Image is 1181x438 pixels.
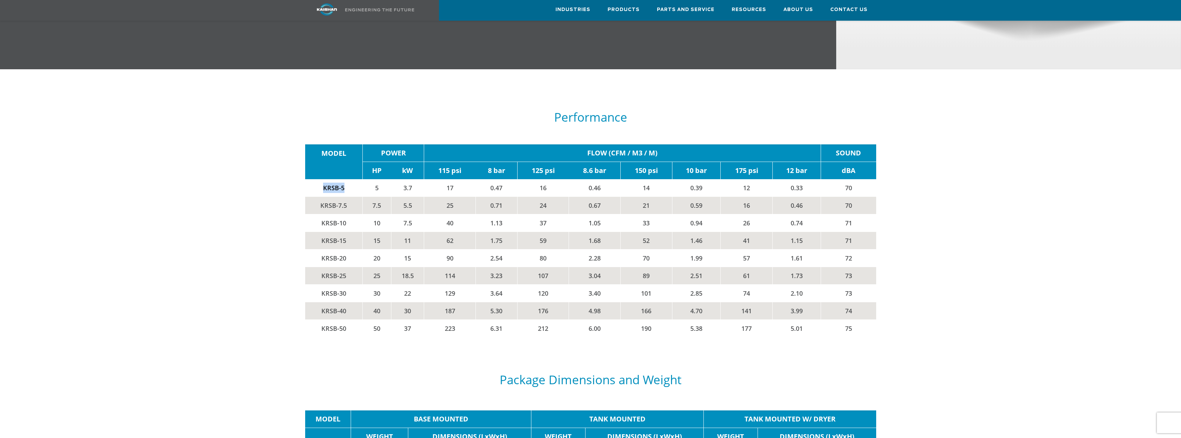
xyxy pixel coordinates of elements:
[517,285,569,302] td: 120
[657,6,714,14] span: Parts and Service
[305,232,363,249] td: KRSB-15
[821,302,876,320] td: 74
[391,179,424,197] td: 3.7
[783,6,813,14] span: About Us
[517,249,569,267] td: 80
[391,267,424,285] td: 18.5
[569,162,621,180] td: 8.6 bar
[362,214,391,232] td: 10
[569,320,621,337] td: 6.00
[424,302,476,320] td: 187
[362,249,391,267] td: 20
[772,285,821,302] td: 2.10
[476,179,517,197] td: 0.47
[424,197,476,214] td: 25
[830,6,868,14] span: Contact Us
[391,197,424,214] td: 5.5
[721,302,772,320] td: 141
[305,267,363,285] td: KRSB-25
[721,249,772,267] td: 57
[732,6,766,14] span: Resources
[672,232,721,249] td: 1.46
[783,0,813,19] a: About Us
[721,197,772,214] td: 16
[424,179,476,197] td: 17
[424,320,476,337] td: 223
[305,111,876,124] h5: Performance
[517,320,569,337] td: 212
[345,8,414,11] img: Engineering the future
[424,214,476,232] td: 40
[305,179,363,197] td: KRSB-5
[672,267,721,285] td: 2.51
[424,249,476,267] td: 90
[517,302,569,320] td: 176
[305,144,363,162] td: MODEL
[362,285,391,302] td: 30
[620,162,672,180] td: 150 psi
[772,162,821,180] td: 12 bar
[476,214,517,232] td: 1.13
[305,373,876,386] h5: Package Dimensions and Weight
[556,6,590,14] span: Industries
[821,267,876,285] td: 73
[672,285,721,302] td: 2.85
[608,6,640,14] span: Products
[476,249,517,267] td: 2.54
[362,197,391,214] td: 7.5
[772,267,821,285] td: 1.73
[821,162,876,180] td: dBA
[569,285,621,302] td: 3.40
[362,302,391,320] td: 40
[362,144,424,162] td: POWER
[391,249,424,267] td: 15
[476,320,517,337] td: 6.31
[351,410,531,428] td: BASE MOUNTED
[517,179,569,197] td: 16
[517,267,569,285] td: 107
[620,179,672,197] td: 14
[569,232,621,249] td: 1.68
[362,267,391,285] td: 25
[301,3,353,16] img: kaishan logo
[772,179,821,197] td: 0.33
[672,214,721,232] td: 0.94
[517,162,569,180] td: 125 psi
[620,214,672,232] td: 33
[721,285,772,302] td: 74
[391,302,424,320] td: 30
[391,162,424,180] td: kW
[305,285,363,302] td: KRSB-30
[772,214,821,232] td: 0.74
[608,0,640,19] a: Products
[772,197,821,214] td: 0.46
[672,197,721,214] td: 0.59
[830,0,868,19] a: Contact Us
[569,197,621,214] td: 0.67
[821,232,876,249] td: 71
[531,410,704,428] td: TANK MOUNTED
[305,302,363,320] td: KRSB-40
[476,232,517,249] td: 1.75
[821,320,876,337] td: 75
[721,179,772,197] td: 12
[704,410,876,428] td: TANK MOUNTED W/ DRYER
[721,214,772,232] td: 26
[821,179,876,197] td: 70
[476,285,517,302] td: 3.64
[672,302,721,320] td: 4.70
[569,249,621,267] td: 2.28
[721,162,772,180] td: 175 psi
[391,214,424,232] td: 7.5
[517,232,569,249] td: 59
[424,144,821,162] td: FLOW (CFM / M3 / M)
[721,232,772,249] td: 41
[672,249,721,267] td: 1.99
[672,162,721,180] td: 10 bar
[672,179,721,197] td: 0.39
[391,285,424,302] td: 22
[424,162,476,180] td: 115 psi
[517,197,569,214] td: 24
[821,214,876,232] td: 71
[620,249,672,267] td: 70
